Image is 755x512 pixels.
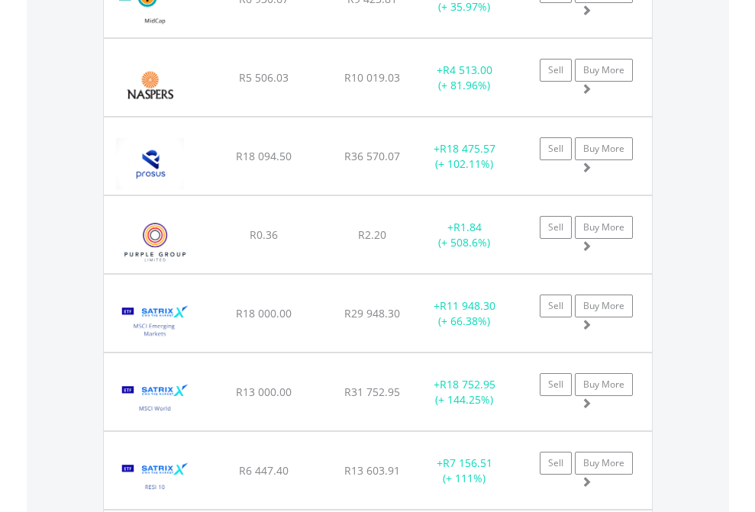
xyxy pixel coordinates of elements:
span: R31 752.95 [344,385,400,399]
span: R18 094.50 [236,149,292,163]
div: + (+ 111%) [417,456,512,486]
a: Sell [540,59,572,82]
span: R10 019.03 [344,70,400,85]
a: Buy More [575,216,633,239]
img: EQU.ZA.NPN.png [111,58,189,112]
a: Sell [540,216,572,239]
img: EQU.ZA.PPE.png [111,215,199,269]
img: EQU.ZA.STXEMG.png [111,294,199,348]
a: Sell [540,373,572,396]
span: R0.36 [250,227,278,242]
span: R13 000.00 [236,385,292,399]
span: R6 447.40 [239,463,289,478]
span: R11 948.30 [440,298,495,313]
a: Buy More [575,373,633,396]
div: + (+ 144.25%) [417,377,512,407]
span: R1.84 [453,220,482,234]
span: R29 948.30 [344,306,400,320]
span: R2.20 [358,227,386,242]
span: R13 603.91 [344,463,400,478]
a: Buy More [575,452,633,475]
span: R18 000.00 [236,306,292,320]
a: Sell [540,137,572,160]
a: Buy More [575,59,633,82]
div: + (+ 66.38%) [417,298,512,329]
a: Sell [540,295,572,317]
span: R7 156.51 [443,456,492,470]
a: Buy More [575,137,633,160]
span: R4 513.00 [443,63,492,77]
a: Buy More [575,295,633,317]
a: Sell [540,452,572,475]
div: + (+ 508.6%) [417,220,512,250]
span: R5 506.03 [239,70,289,85]
div: + (+ 102.11%) [417,141,512,172]
span: R18 752.95 [440,377,495,391]
span: R36 570.07 [344,149,400,163]
img: EQU.ZA.STXWDM.png [111,372,199,427]
span: R18 475.57 [440,141,495,156]
img: EQU.ZA.PRX.png [111,137,189,191]
img: EQU.ZA.STXRES.png [111,451,199,505]
div: + (+ 81.96%) [417,63,512,93]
